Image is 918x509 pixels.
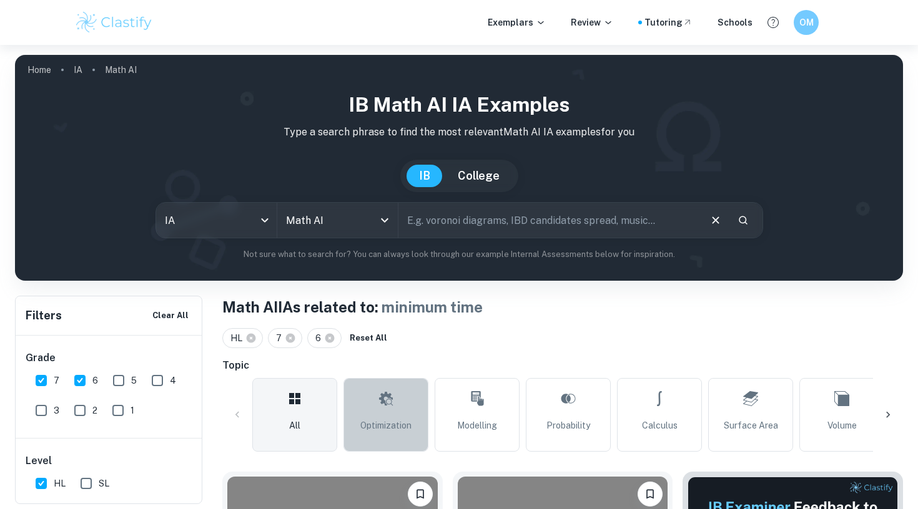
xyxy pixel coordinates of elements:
[156,203,277,238] div: IA
[315,331,327,345] span: 6
[54,374,59,387] span: 7
[74,61,82,79] a: IA
[54,404,59,417] span: 3
[704,208,728,232] button: Clear
[408,482,433,507] button: Bookmark
[99,477,109,490] span: SL
[222,328,263,348] div: HL
[26,453,193,468] h6: Level
[488,16,546,29] p: Exemplars
[376,211,393,229] button: Open
[763,12,784,33] button: Help and Feedback
[733,210,754,231] button: Search
[794,10,819,35] button: OM
[222,296,903,318] h1: Math AI IAs related to:
[638,482,663,507] button: Bookmark
[26,307,62,324] h6: Filters
[546,419,590,432] span: Probability
[276,331,287,345] span: 7
[307,328,342,348] div: 6
[25,90,893,120] h1: IB Math AI IA examples
[149,306,192,325] button: Clear All
[571,16,613,29] p: Review
[105,63,137,77] p: Math AI
[289,419,300,432] span: All
[724,419,778,432] span: Surface Area
[799,16,814,29] h6: OM
[718,16,753,29] a: Schools
[15,55,903,281] img: profile cover
[642,419,678,432] span: Calculus
[644,16,693,29] a: Tutoring
[170,374,176,387] span: 4
[827,419,857,432] span: Volume
[230,331,248,345] span: HL
[131,404,134,417] span: 1
[92,374,98,387] span: 6
[27,61,51,79] a: Home
[26,351,193,366] h6: Grade
[445,165,512,187] button: College
[131,374,137,387] span: 5
[222,358,903,373] h6: Topic
[25,125,893,140] p: Type a search phrase to find the most relevant Math AI IA examples for you
[398,203,699,238] input: E.g. voronoi diagrams, IBD candidates spread, music...
[457,419,497,432] span: Modelling
[92,404,97,417] span: 2
[360,419,412,432] span: Optimization
[74,10,154,35] img: Clastify logo
[268,328,302,348] div: 7
[347,329,390,347] button: Reset All
[382,298,483,316] span: minimum time
[407,165,443,187] button: IB
[54,477,66,490] span: HL
[25,248,893,261] p: Not sure what to search for? You can always look through our example Internal Assessments below f...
